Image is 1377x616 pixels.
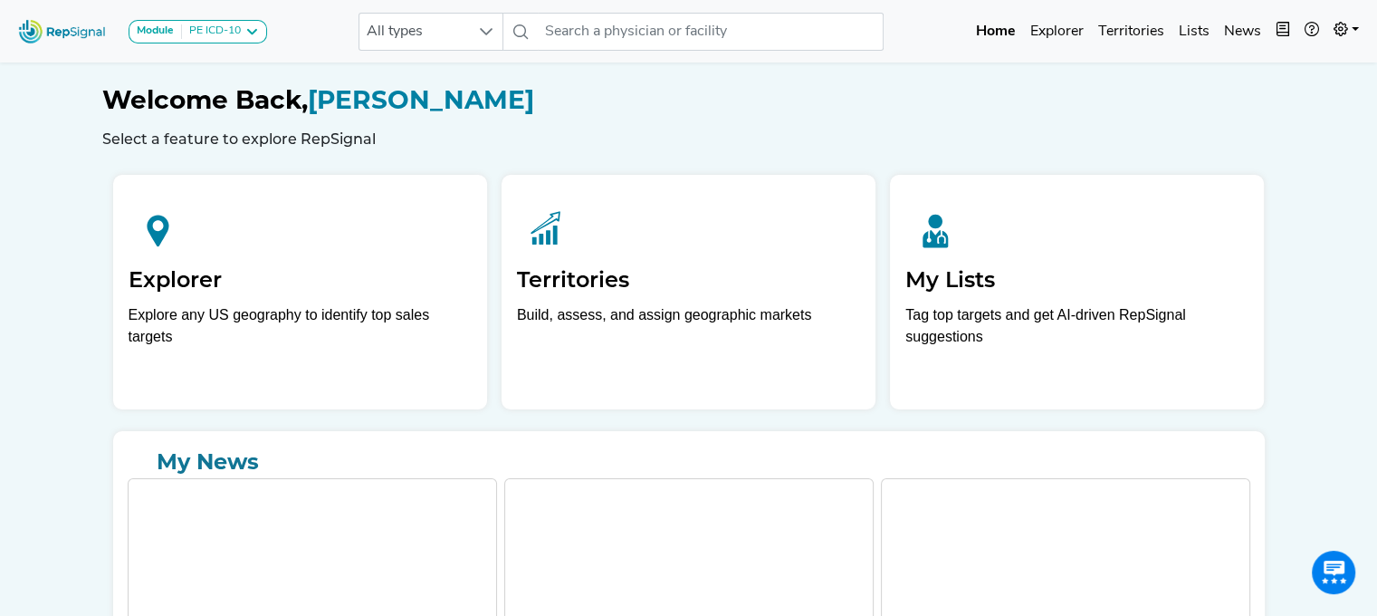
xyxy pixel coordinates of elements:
div: PE ICD-10 [182,24,241,39]
a: My News [128,446,1250,478]
a: Home [969,14,1023,50]
a: Territories [1091,14,1171,50]
h2: My Lists [905,267,1248,294]
p: Tag top targets and get AI-driven RepSignal suggestions [905,304,1248,358]
h2: Explorer [129,267,472,294]
a: My ListsTag top targets and get AI-driven RepSignal suggestions [890,175,1264,409]
a: Explorer [1023,14,1091,50]
a: News [1217,14,1268,50]
p: Build, assess, and assign geographic markets [517,304,860,358]
h1: [PERSON_NAME] [102,85,1276,116]
span: All types [359,14,468,50]
h2: Territories [517,267,860,294]
a: TerritoriesBuild, assess, and assign geographic markets [502,175,875,409]
input: Search a physician or facility [538,13,884,51]
button: ModulePE ICD-10 [129,20,267,43]
span: Welcome Back, [102,84,308,115]
div: Explore any US geography to identify top sales targets [129,304,472,348]
button: Intel Book [1268,14,1297,50]
a: ExplorerExplore any US geography to identify top sales targets [113,175,487,409]
h6: Select a feature to explore RepSignal [102,130,1276,148]
strong: Module [137,25,174,36]
a: Lists [1171,14,1217,50]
